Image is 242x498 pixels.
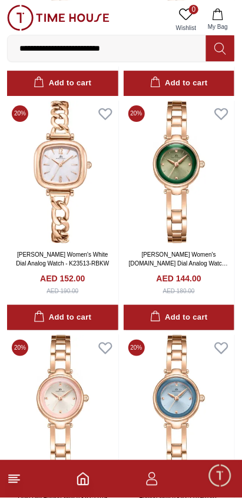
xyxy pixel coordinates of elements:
[213,6,236,29] em: Minimize
[129,251,229,275] a: [PERSON_NAME] Women's [DOMAIN_NAME] Dial Analog Watch - K23516-RBKH
[17,365,174,419] span: Hey there! Need help finding the perfect watch? I'm here if you have any questions or need a quic...
[47,287,78,296] div: AED 190.00
[154,414,184,422] span: 10:14 AM
[189,5,198,14] span: 0
[7,5,110,31] img: ...
[124,305,235,330] button: Add to cart
[40,273,85,284] h4: AED 152.00
[7,305,118,330] button: Add to cart
[171,24,201,32] span: Wishlist
[59,12,171,24] div: Time House Support
[7,335,118,478] img: Kenneth Scott Women's Rose Gold Dial Analog Watch - K23516-RBKK
[12,340,28,356] span: 20 %
[12,105,28,122] span: 20 %
[6,6,29,29] em: Back
[124,101,235,244] img: Kenneth Scott Women's O.Green Dial Analog Watch - K23516-RBKH
[150,77,208,90] div: Add to cart
[171,5,201,35] a: 0Wishlist
[34,77,91,90] div: Add to cart
[128,340,145,356] span: 20 %
[207,463,233,489] div: Chat Widget
[34,311,91,324] div: Add to cart
[124,71,235,96] button: Add to cart
[163,287,195,296] div: AED 180.00
[64,363,75,376] em: Blush
[201,5,235,35] button: My Bag
[150,311,208,324] div: Add to cart
[203,22,233,31] span: My Bag
[128,105,145,122] span: 20 %
[34,8,53,28] img: Profile picture of Time House Support
[7,101,118,244] img: Kenneth Scott Women's White Dial Analog Watch - K23513-RBKW
[76,472,90,486] a: Home
[7,71,118,96] button: Add to cart
[124,335,235,478] img: Kenneth Scott Women's Blue Dial Analog Watch - K23516-RBKL
[157,273,201,284] h4: AED 144.00
[16,251,109,267] a: [PERSON_NAME] Women's White Dial Analog Watch - K23513-RBKW
[9,341,242,353] div: Time House Support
